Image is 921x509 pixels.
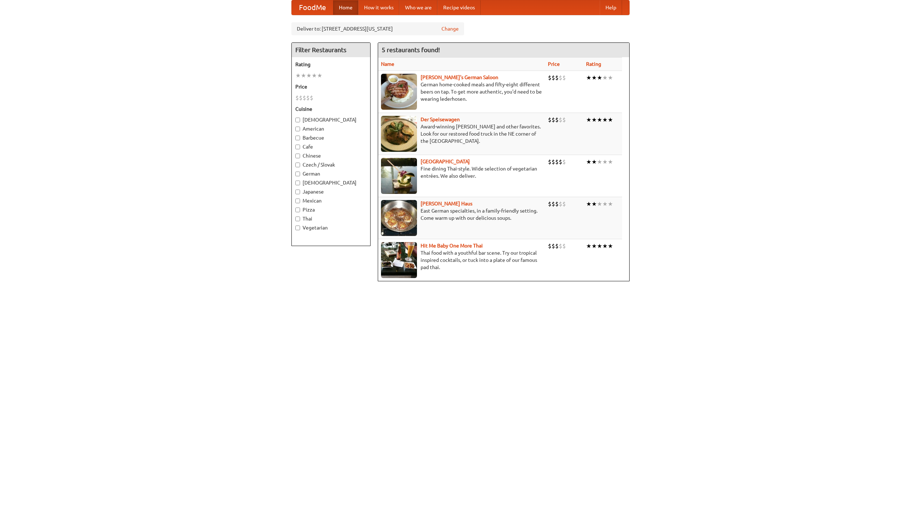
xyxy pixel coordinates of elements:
label: Pizza [295,206,367,213]
li: ★ [586,116,591,124]
li: $ [299,94,303,102]
label: Vegetarian [295,224,367,231]
p: Fine dining Thai-style. Wide selection of vegetarian entrées. We also deliver. [381,165,542,179]
a: Help [600,0,622,15]
ng-pluralize: 5 restaurants found! [382,46,440,53]
li: $ [559,116,562,124]
input: Barbecue [295,136,300,140]
div: Deliver to: [STREET_ADDRESS][US_STATE] [291,22,464,35]
li: ★ [317,72,322,79]
li: $ [310,94,313,102]
li: ★ [312,72,317,79]
li: $ [303,94,306,102]
a: Rating [586,61,601,67]
li: ★ [597,116,602,124]
li: $ [559,74,562,82]
li: $ [552,74,555,82]
li: $ [555,74,559,82]
li: $ [562,242,566,250]
a: Hit Me Baby One More Thai [421,243,483,249]
li: ★ [591,158,597,166]
p: East German specialties, in a family-friendly setting. Come warm up with our delicious soups. [381,207,542,222]
li: $ [552,200,555,208]
a: Price [548,61,560,67]
li: ★ [591,74,597,82]
a: [PERSON_NAME] Haus [421,201,472,206]
li: $ [552,242,555,250]
li: $ [555,158,559,166]
input: German [295,172,300,176]
li: $ [559,158,562,166]
li: ★ [591,200,597,208]
input: Vegetarian [295,226,300,230]
li: ★ [602,158,608,166]
label: Thai [295,215,367,222]
a: [PERSON_NAME]'s German Saloon [421,74,498,80]
label: German [295,170,367,177]
li: ★ [602,200,608,208]
li: ★ [602,116,608,124]
input: Czech / Slovak [295,163,300,167]
input: American [295,127,300,131]
li: $ [555,200,559,208]
li: ★ [608,242,613,250]
b: [GEOGRAPHIC_DATA] [421,159,470,164]
li: $ [295,94,299,102]
h5: Cuisine [295,105,367,113]
li: ★ [597,242,602,250]
img: babythai.jpg [381,242,417,278]
li: ★ [602,74,608,82]
li: $ [548,158,552,166]
li: ★ [602,242,608,250]
li: ★ [597,158,602,166]
img: esthers.jpg [381,74,417,110]
li: $ [559,242,562,250]
li: $ [555,242,559,250]
label: Cafe [295,143,367,150]
li: ★ [586,200,591,208]
li: $ [559,200,562,208]
li: $ [562,74,566,82]
li: ★ [295,72,301,79]
label: [DEMOGRAPHIC_DATA] [295,116,367,123]
label: Chinese [295,152,367,159]
h5: Rating [295,61,367,68]
a: Home [333,0,358,15]
li: ★ [591,116,597,124]
li: $ [552,158,555,166]
li: ★ [597,74,602,82]
input: Mexican [295,199,300,203]
input: [DEMOGRAPHIC_DATA] [295,118,300,122]
li: $ [552,116,555,124]
li: ★ [608,116,613,124]
a: Change [441,25,459,32]
label: [DEMOGRAPHIC_DATA] [295,179,367,186]
input: Pizza [295,208,300,212]
li: ★ [597,200,602,208]
input: Thai [295,217,300,221]
h5: Price [295,83,367,90]
li: ★ [301,72,306,79]
p: Thai food with a youthful bar scene. Try our tropical inspired cocktails, or tuck into a plate of... [381,249,542,271]
a: Name [381,61,394,67]
li: ★ [591,242,597,250]
img: satay.jpg [381,158,417,194]
input: Japanese [295,190,300,194]
li: ★ [586,158,591,166]
li: $ [562,158,566,166]
img: speisewagen.jpg [381,116,417,152]
li: $ [548,116,552,124]
li: ★ [608,200,613,208]
label: Mexican [295,197,367,204]
li: $ [548,242,552,250]
label: Czech / Slovak [295,161,367,168]
input: Cafe [295,145,300,149]
a: Der Speisewagen [421,117,460,122]
p: German home-cooked meals and fifty-eight different beers on tap. To get more authentic, you'd nee... [381,81,542,103]
input: [DEMOGRAPHIC_DATA] [295,181,300,185]
img: kohlhaus.jpg [381,200,417,236]
a: Who we are [399,0,437,15]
